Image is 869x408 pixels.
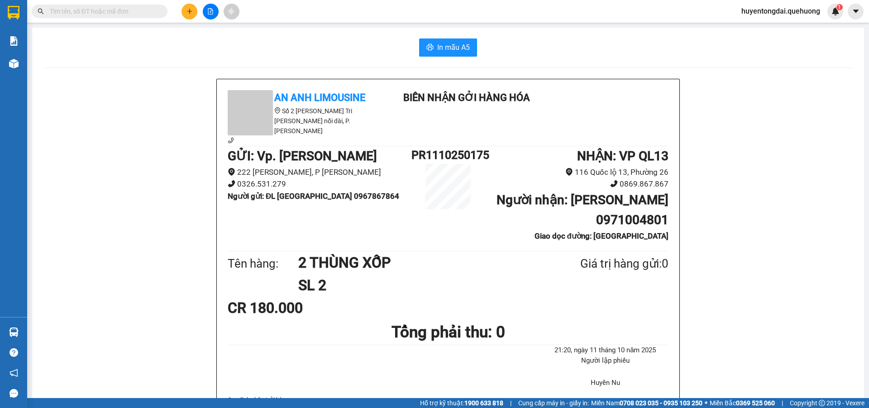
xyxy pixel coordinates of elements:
[782,398,783,408] span: |
[591,398,702,408] span: Miền Nam
[228,180,235,187] span: phone
[535,231,668,240] b: Giao dọc đường: [GEOGRAPHIC_DATA]
[403,92,530,103] b: Biên nhận gởi hàng hóa
[9,36,19,46] img: solution-icon
[542,378,668,389] li: Huyền Nu
[228,320,668,345] h1: Tổng phải thu: 0
[203,4,219,19] button: file-add
[298,274,536,297] h1: SL 2
[10,348,18,357] span: question-circle
[50,6,157,16] input: Tìm tên, số ĐT hoặc mã đơn
[228,106,391,136] li: Số 2 [PERSON_NAME] Tri [PERSON_NAME] nối dài, P. [PERSON_NAME]
[736,399,775,407] strong: 0369 525 060
[734,5,827,17] span: huyentongdai.quehuong
[224,4,239,19] button: aim
[228,8,234,14] span: aim
[298,251,536,274] h1: 2 THÙNG XỐP
[419,38,477,57] button: printerIn mẫu A5
[542,345,668,356] li: 21:20, ngày 11 tháng 10 năm 2025
[8,6,19,19] img: logo-vxr
[464,399,503,407] strong: 1900 633 818
[228,168,235,176] span: environment
[10,389,18,398] span: message
[228,178,411,190] li: 0326.531.279
[426,43,434,52] span: printer
[852,7,860,15] span: caret-down
[10,369,18,377] span: notification
[485,178,668,190] li: 0869.867.867
[536,254,668,273] div: Giá trị hàng gửi: 0
[510,398,511,408] span: |
[838,4,841,10] span: 1
[836,4,843,10] sup: 1
[577,149,668,163] b: NHẬN : VP QL13
[848,4,864,19] button: caret-down
[9,59,19,68] img: warehouse-icon
[819,400,825,406] span: copyright
[710,398,775,408] span: Miền Bắc
[610,180,618,187] span: phone
[228,166,411,178] li: 222 [PERSON_NAME], P [PERSON_NAME]
[186,8,193,14] span: plus
[705,401,707,405] span: ⚪️
[518,398,589,408] span: Cung cấp máy in - giấy in:
[181,4,197,19] button: plus
[274,107,281,114] span: environment
[228,192,399,201] b: Người gửi : ĐL [GEOGRAPHIC_DATA] 0967867864
[485,166,668,178] li: 116 Quốc lộ 13, Phường 26
[411,146,485,164] h1: PR1110250175
[228,297,373,319] div: CR 180.000
[437,42,470,53] span: In mẫu A5
[565,168,573,176] span: environment
[274,92,365,103] b: An Anh Limousine
[831,7,840,15] img: icon-new-feature
[207,8,214,14] span: file-add
[228,149,377,163] b: GỬI : Vp. [PERSON_NAME]
[420,398,503,408] span: Hỗ trợ kỹ thuật:
[228,254,298,273] div: Tên hàng:
[228,137,234,144] span: phone
[9,327,19,337] img: warehouse-icon
[497,192,668,227] b: Người nhận : [PERSON_NAME] 0971004801
[38,8,44,14] span: search
[620,399,702,407] strong: 0708 023 035 - 0935 103 250
[542,355,668,366] li: Người lập phiếu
